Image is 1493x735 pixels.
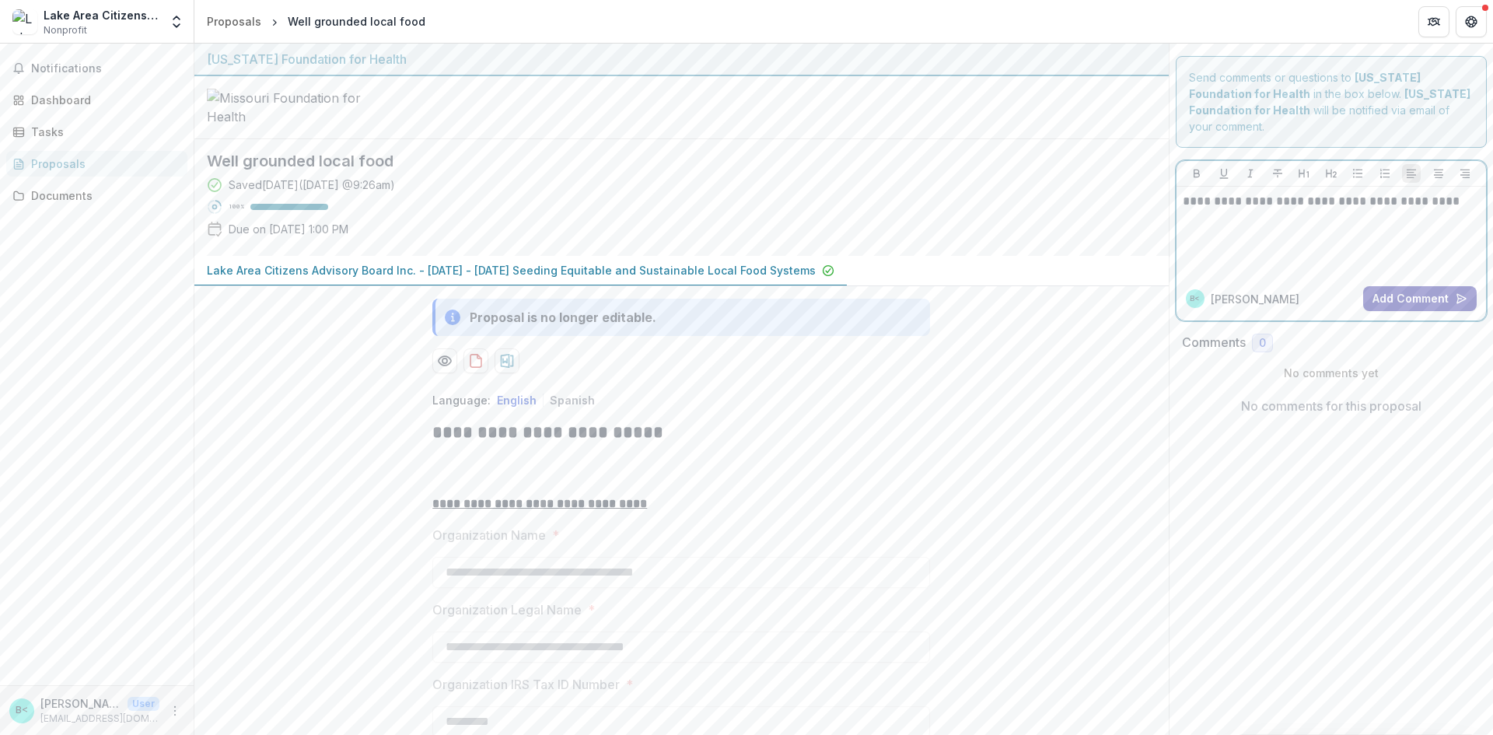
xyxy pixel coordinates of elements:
[1259,337,1266,350] span: 0
[31,62,181,75] span: Notifications
[166,702,184,720] button: More
[1182,365,1481,381] p: No comments yet
[6,119,187,145] a: Tasks
[1187,164,1206,183] button: Bold
[495,348,519,373] button: download-proposal
[166,6,187,37] button: Open entity switcher
[463,348,488,373] button: download-proposal
[207,89,362,126] img: Missouri Foundation for Health
[1295,164,1313,183] button: Heading 1
[432,675,620,694] p: Organization IRS Tax ID Number
[550,394,595,407] button: Spanish
[497,394,537,407] button: English
[1456,164,1474,183] button: Align Right
[1402,164,1421,183] button: Align Left
[6,151,187,177] a: Proposals
[229,221,348,237] p: Due on [DATE] 1:00 PM
[229,201,244,212] p: 100 %
[432,392,491,408] p: Language:
[1268,164,1287,183] button: Strike
[31,187,175,204] div: Documents
[207,262,816,278] p: Lake Area Citizens Advisory Board Inc. - [DATE] - [DATE] Seeding Equitable and Sustainable Local ...
[1215,164,1233,183] button: Underline
[1376,164,1394,183] button: Ordered List
[207,152,1131,170] h2: Well grounded local food
[207,50,1156,68] div: [US_STATE] Foundation for Health
[201,10,432,33] nav: breadcrumb
[1456,6,1487,37] button: Get Help
[128,697,159,711] p: User
[6,183,187,208] a: Documents
[1211,291,1299,307] p: [PERSON_NAME]
[470,308,656,327] div: Proposal is no longer editable.
[1429,164,1448,183] button: Align Center
[207,13,261,30] div: Proposals
[1348,164,1367,183] button: Bullet List
[6,87,187,113] a: Dashboard
[16,705,28,716] div: Bradley Berg <bberg@lakeareacab.com>
[201,10,267,33] a: Proposals
[1241,164,1260,183] button: Italicize
[31,156,175,172] div: Proposals
[1418,6,1449,37] button: Partners
[6,56,187,81] button: Notifications
[44,7,159,23] div: Lake Area Citizens Advisory Board Inc.
[12,9,37,34] img: Lake Area Citizens Advisory Board Inc.
[1176,56,1488,148] div: Send comments or questions to in the box below. will be notified via email of your comment.
[229,177,395,193] div: Saved [DATE] ( [DATE] @ 9:26am )
[40,695,121,712] p: [PERSON_NAME] <[EMAIL_ADDRESS][DOMAIN_NAME]>
[1241,397,1421,415] p: No comments for this proposal
[1190,295,1200,303] div: Bradley Berg <bberg@lakeareacab.com>
[31,92,175,108] div: Dashboard
[288,13,425,30] div: Well grounded local food
[40,712,159,726] p: [EMAIL_ADDRESS][DOMAIN_NAME]
[1363,286,1477,311] button: Add Comment
[31,124,175,140] div: Tasks
[1322,164,1341,183] button: Heading 2
[432,348,457,373] button: Preview 9d2d7993-2578-49fe-ba5a-a9aec08b20a2-0.pdf
[432,600,582,619] p: Organization Legal Name
[432,526,546,544] p: Organization Name
[1182,335,1246,350] h2: Comments
[44,23,87,37] span: Nonprofit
